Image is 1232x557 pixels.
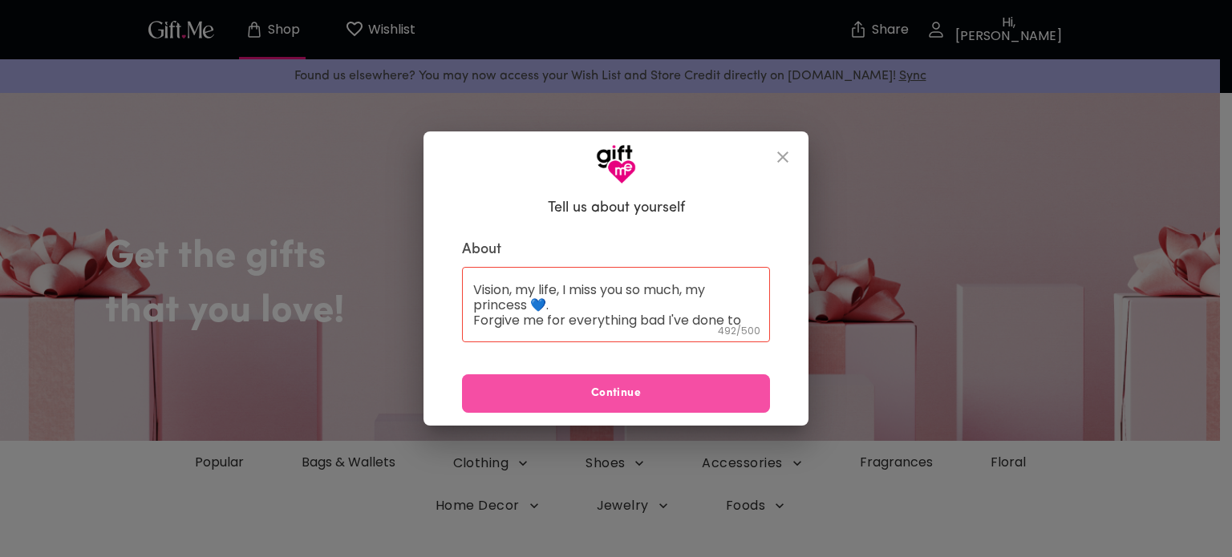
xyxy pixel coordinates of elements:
label: About [462,240,770,260]
button: close [764,138,802,176]
img: GiftMe Logo [596,144,636,184]
span: Continue [462,385,770,402]
span: 492 / 500 [718,324,760,337]
h6: Tell us about yourself [548,199,685,218]
button: Continue [462,374,770,413]
textarea: Vision, my life, I miss you so much, my princess 💙. Forgive me for everything bad I've done to yo... [473,282,759,328]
